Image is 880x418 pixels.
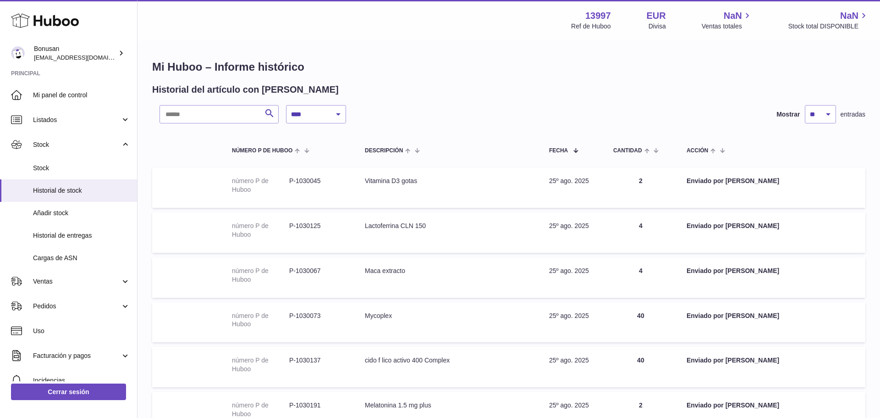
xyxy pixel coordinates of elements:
[33,376,130,385] span: Incidencias
[788,22,869,31] span: Stock total DISPONIBLE
[540,347,604,387] td: 25º ago. 2025
[356,302,540,343] td: Mycoplex
[232,356,289,373] dt: número P de Huboo
[152,60,865,74] h1: Mi Huboo – Informe histórico
[687,401,779,409] strong: Enviado por [PERSON_NAME]
[702,22,753,31] span: Ventas totales
[232,177,289,194] dt: número P de Huboo
[702,10,753,31] a: NaN Ventas totales
[11,46,25,60] img: info@bonusan.es
[549,148,568,154] span: Fecha
[11,384,126,400] a: Cerrar sesión
[33,164,130,173] span: Stock
[604,302,677,343] td: 40
[232,267,289,284] dt: número P de Huboo
[613,148,642,154] span: Cantidad
[540,257,604,298] td: 25º ago. 2025
[33,327,130,335] span: Uso
[724,10,742,22] span: NaN
[289,356,346,373] dd: P-1030137
[34,45,116,62] div: Bonusan
[540,302,604,343] td: 25º ago. 2025
[687,267,779,274] strong: Enviado por [PERSON_NAME]
[356,167,540,208] td: Vitamina D3 gotas
[33,209,130,217] span: Añadir stock
[289,267,346,284] dd: P-1030067
[365,148,403,154] span: Descripción
[232,148,292,154] span: número P de Huboo
[604,347,677,387] td: 40
[788,10,869,31] a: NaN Stock total DISPONIBLE
[289,177,346,194] dd: P-1030045
[571,22,610,31] div: Ref de Huboo
[33,116,121,124] span: Listados
[289,222,346,239] dd: P-1030125
[33,91,130,100] span: Mi panel de control
[356,347,540,387] td: cido f lico activo 400 Complex
[232,312,289,329] dt: número P de Huboo
[687,312,779,319] strong: Enviado por [PERSON_NAME]
[33,302,121,311] span: Pedidos
[649,22,666,31] div: Divisa
[687,357,779,364] strong: Enviado por [PERSON_NAME]
[841,110,865,119] span: entradas
[604,257,677,298] td: 4
[687,222,779,229] strong: Enviado por [PERSON_NAME]
[33,186,130,195] span: Historial de stock
[687,148,708,154] span: Acción
[356,212,540,253] td: Lactoferrina CLN 150
[647,10,666,22] strong: EUR
[33,277,121,286] span: Ventas
[540,212,604,253] td: 25º ago. 2025
[604,212,677,253] td: 4
[34,54,135,61] span: [EMAIL_ADDRESS][DOMAIN_NAME]
[289,312,346,329] dd: P-1030073
[687,177,779,184] strong: Enviado por [PERSON_NAME]
[33,254,130,262] span: Cargas de ASN
[152,84,339,96] h2: Historial del artículo con [PERSON_NAME]
[33,140,121,149] span: Stock
[356,257,540,298] td: Maca extracto
[33,351,121,360] span: Facturación y pagos
[540,167,604,208] td: 25º ago. 2025
[585,10,611,22] strong: 13997
[776,110,800,119] label: Mostrar
[232,222,289,239] dt: número P de Huboo
[604,167,677,208] td: 2
[840,10,858,22] span: NaN
[33,231,130,240] span: Historial de entregas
